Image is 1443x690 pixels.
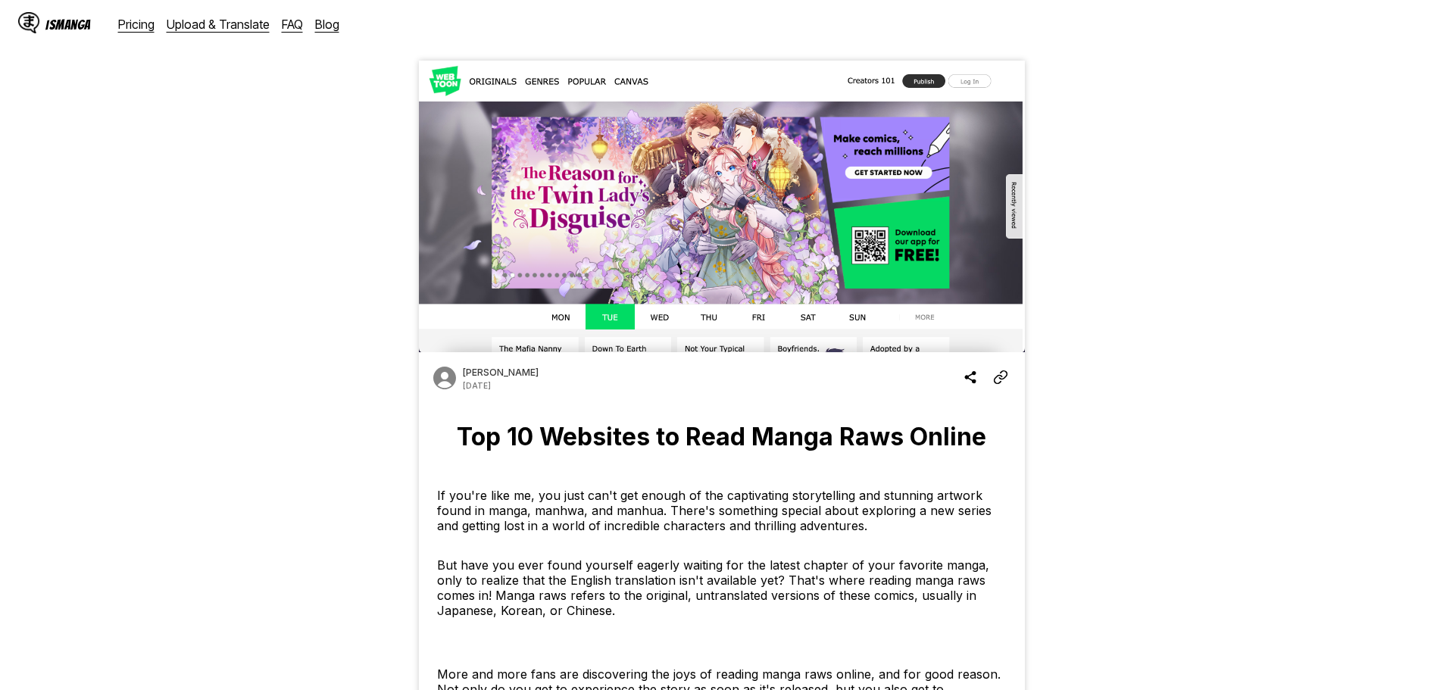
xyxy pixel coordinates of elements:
div: IsManga [45,17,91,32]
p: Date published [463,381,491,390]
img: IsManga Logo [18,12,39,33]
h1: Top 10 Websites to Read Manga Raws Online [431,422,1013,451]
p: If you're like me, you just can't get enough of the captivating storytelling and stunning artwork... [437,488,1007,533]
img: Copy Article Link [993,368,1008,386]
a: Blog [315,17,339,32]
a: FAQ [282,17,303,32]
img: Author avatar [431,364,458,392]
p: Author [463,367,539,378]
a: Pricing [118,17,155,32]
p: But have you ever found yourself eagerly waiting for the latest chapter of your favorite manga, o... [437,557,1007,618]
a: Upload & Translate [167,17,270,32]
img: Cover [419,61,1025,352]
img: Share blog [963,368,978,386]
a: IsManga LogoIsManga [18,12,118,36]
